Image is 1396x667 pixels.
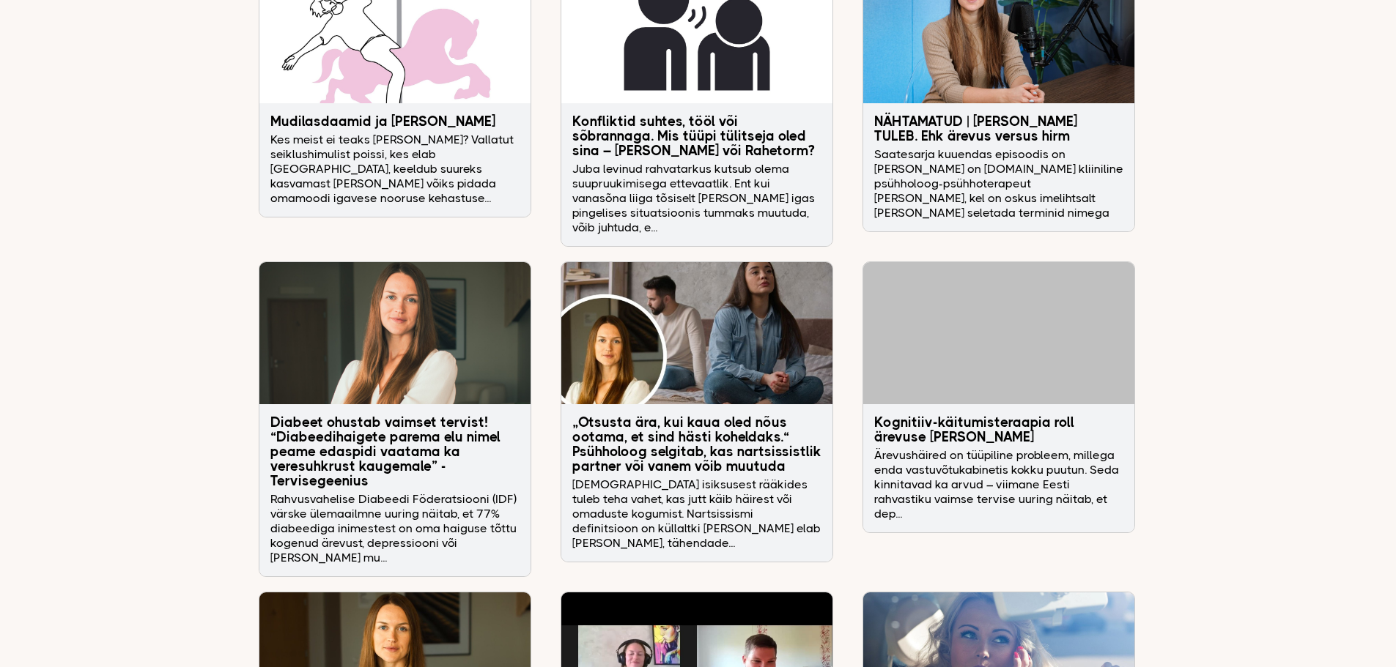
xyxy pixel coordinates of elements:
a: „Otsusta ära, kui kaua oled nõus ootama, et sind hästi koheldaks.“ Psühholoog selgitab, kas narts... [561,262,832,562]
p: [DEMOGRAPHIC_DATA] isiksusest rääkides tuleb teha vahet, kas jutt käib häirest või omaduste kogum... [572,477,821,551]
p: Saatesarja kuuendas episoodis on [PERSON_NAME] on [DOMAIN_NAME] kliiniline psühholoog-psühhoterap... [874,147,1123,220]
h3: Kognitiiv-käitumisteraapia roll ärevuse [PERSON_NAME] [874,415,1123,444]
p: Juba levinud rahvatarkus kutsub olema suupruukimisega ettevaatlik. Ent kui vanasõna liiga tõsisel... [572,162,821,235]
h3: Diabeet ohustab vaimset tervist! “Diabeedihaigete parema elu nimel peame edaspidi vaatama ka vere... [270,415,520,488]
a: Kognitiiv-käitumisteraapia roll ärevuse [PERSON_NAME] Ärevushäired on tüüpiline probleem, millega... [863,262,1134,532]
h3: Konfliktid suhtes, tööl või sõbrannaga. Mis tüüpi tülitseja oled sina – [PERSON_NAME] või Rahetorm? [572,114,821,158]
p: Kes meist ei teaks [PERSON_NAME]? Vallatut seiklushimulist poissi, kes elab [GEOGRAPHIC_DATA], ke... [270,133,520,206]
a: Diabeet ohustab vaimset tervist! “Diabeedihaigete parema elu nimel peame edaspidi vaatama ka vere... [259,262,531,576]
h3: „Otsusta ära, kui kaua oled nõus ootama, et sind hästi koheldaks.“ Psühholoog selgitab, kas narts... [572,415,821,474]
p: Rahvusvahelise Diabeedi Föderatsiooni (IDF) värske ülemaailmne uuring näitab, et 77% diabeediga i... [270,492,520,565]
h3: NÄHTAMATUD | [PERSON_NAME] TULEB. Ehk ärevus versus hirm [874,114,1123,144]
p: Ärevushäired on tüüpiline probleem, millega enda vastuvõtukabinetis kokku puutun. Seda kinnitavad... [874,448,1123,521]
h3: Mudilasdaamid ja [PERSON_NAME] [270,114,520,129]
